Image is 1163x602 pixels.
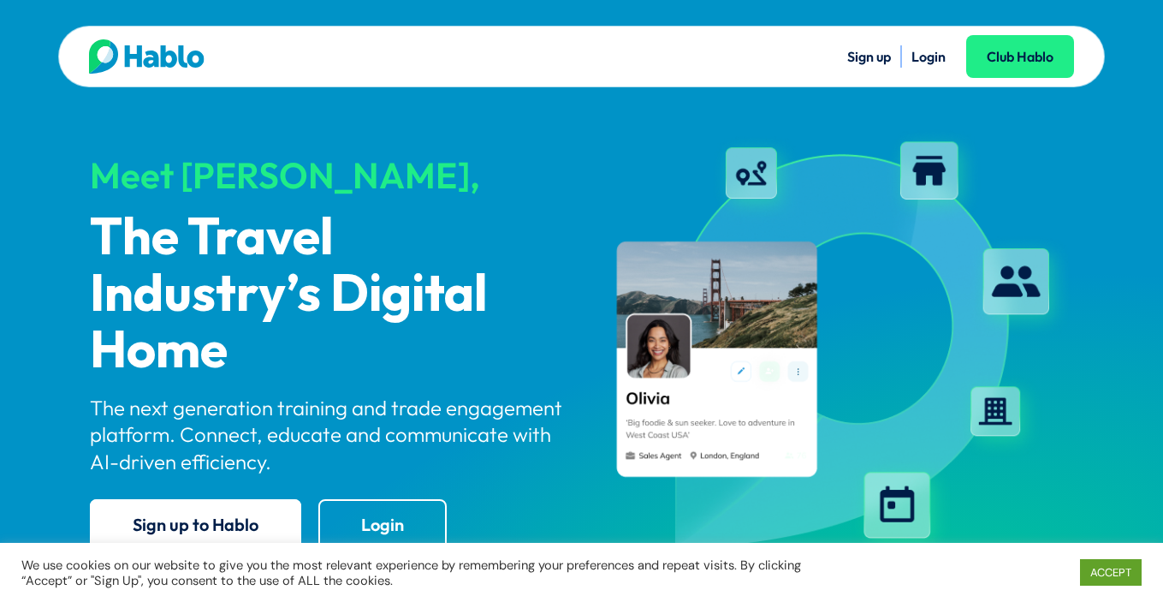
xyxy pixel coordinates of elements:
[90,156,567,195] div: Meet [PERSON_NAME],
[911,48,946,65] a: Login
[847,48,891,65] a: Sign up
[90,395,567,475] p: The next generation training and trade engagement platform. Connect, educate and communicate with...
[90,499,301,550] a: Sign up to Hablo
[318,499,447,550] a: Login
[596,128,1074,564] img: hablo-profile-image
[1080,559,1142,586] a: ACCEPT
[966,35,1074,78] a: Club Hablo
[89,39,205,74] img: Hablo logo main 2
[21,557,805,588] div: We use cookies on our website to give you the most relevant experience by remembering your prefer...
[90,211,567,380] p: The Travel Industry’s Digital Home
